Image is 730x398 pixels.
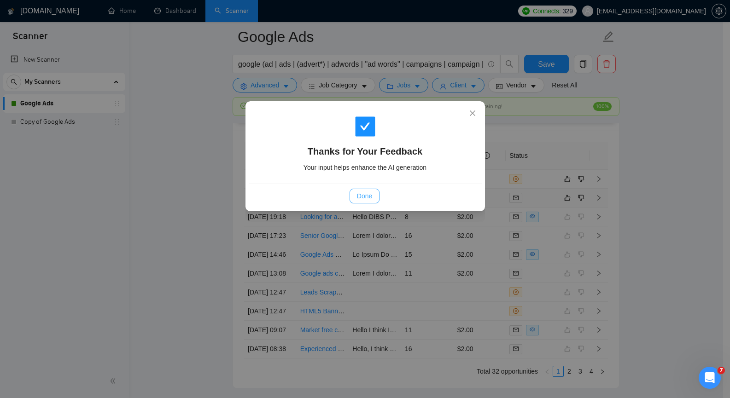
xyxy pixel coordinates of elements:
h4: Thanks for Your Feedback [260,145,471,158]
span: Done [357,191,372,201]
iframe: Intercom live chat [699,367,721,389]
span: check-square [354,115,376,138]
button: Close [460,101,485,126]
span: close [469,110,476,117]
span: Your input helps enhance the AI generation [304,164,426,171]
span: 7 [718,367,725,374]
button: Done [350,189,380,203]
